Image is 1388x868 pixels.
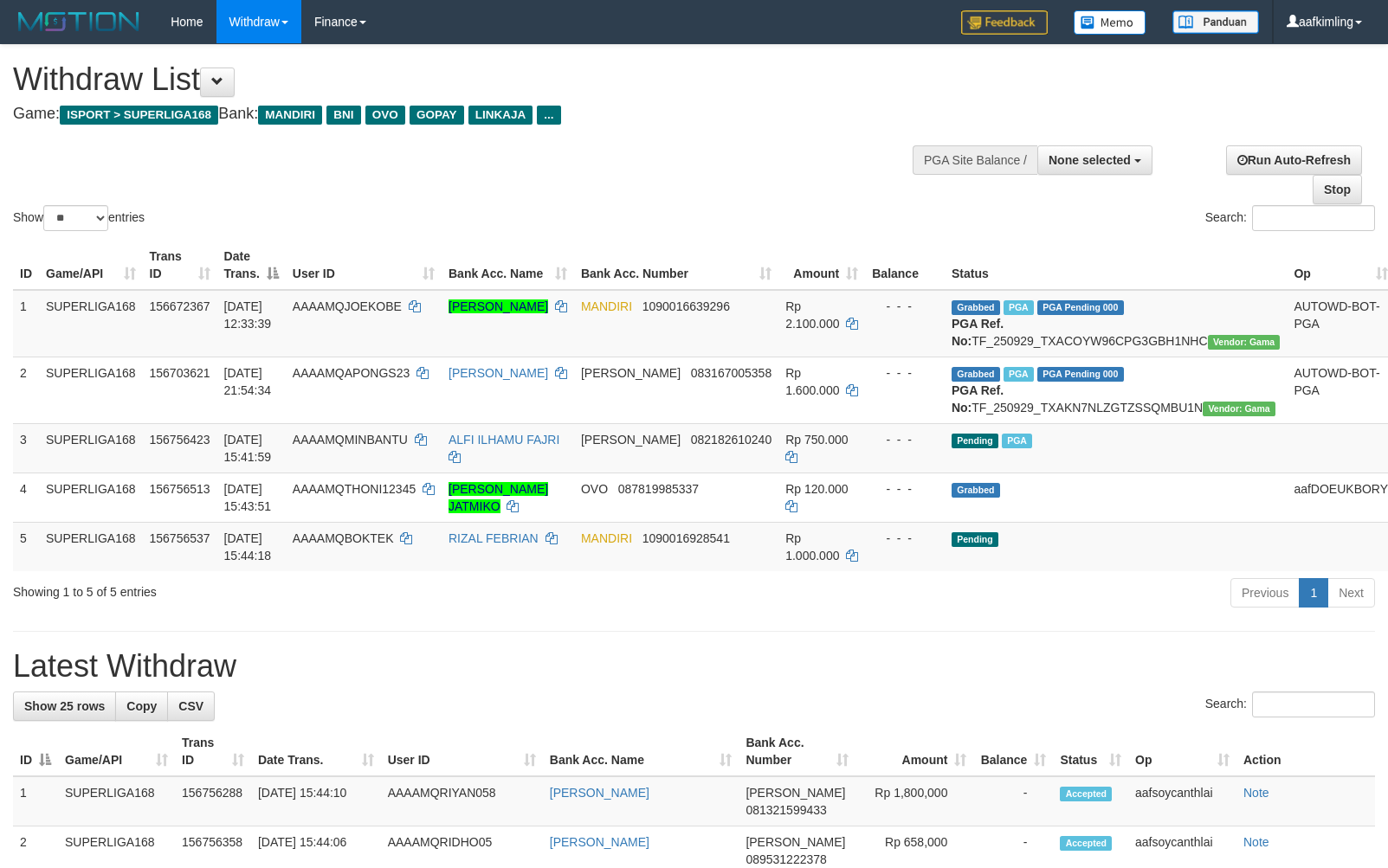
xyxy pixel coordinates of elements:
span: [PERSON_NAME] [581,366,681,380]
input: Search: [1252,691,1375,717]
td: AAAAMQRIYAN058 [381,776,543,826]
a: Next [1327,578,1375,608]
label: Show entries [13,205,145,231]
img: Button%20Memo.svg [1074,10,1146,35]
label: Search: [1205,205,1375,231]
th: Game/API: activate to sort column ascending [58,727,175,776]
select: Showentries [43,205,108,231]
h4: Game: Bank: [13,106,908,123]
td: aafsoycanthlai [1128,776,1236,826]
span: AAAAMQMINBANTU [293,433,408,447]
td: SUPERLIGA168 [39,290,143,357]
span: OVO [581,482,608,496]
img: Feedback.jpg [961,10,1048,35]
th: Status [945,241,1287,290]
span: AAAAMQJOEKOBE [293,299,402,313]
span: [PERSON_NAME] [581,433,681,447]
div: - - - [872,431,938,448]
span: Pending [952,532,998,547]
a: Run Auto-Refresh [1226,145,1362,175]
span: CSV [178,699,203,713]
a: [PERSON_NAME] [550,786,649,800]
td: SUPERLIGA168 [39,357,143,423]
td: 3 [13,423,39,473]
span: Copy 1090016928541 to clipboard [642,531,730,545]
span: Marked by aafchhiseyha [1004,367,1034,382]
td: TF_250929_TXAKN7NLZGTZSSQMBU1N [945,357,1287,423]
th: ID [13,241,39,290]
td: - [973,776,1053,826]
span: [DATE] 21:54:34 [224,366,272,397]
td: SUPERLIGA168 [39,423,143,473]
a: Note [1243,786,1269,800]
th: Amount: activate to sort column ascending [855,727,973,776]
span: [DATE] 12:33:39 [224,299,272,331]
span: PGA Pending [1037,367,1124,382]
span: [DATE] 15:43:51 [224,482,272,513]
th: Trans ID: activate to sort column ascending [143,241,217,290]
span: Rp 2.100.000 [785,299,839,331]
span: Grabbed [952,300,1000,315]
span: Copy 081321599433 to clipboard [746,803,826,817]
td: Rp 1,800,000 [855,776,973,826]
th: Op: activate to sort column ascending [1128,727,1236,776]
a: RIZAL FEBRIAN [449,531,539,545]
div: PGA Site Balance / [913,145,1037,175]
span: Vendor URL: https://trx31.1velocity.biz [1203,402,1275,416]
td: 1 [13,776,58,826]
span: MANDIRI [581,299,632,313]
a: [PERSON_NAME] JATMIKO [449,482,548,513]
th: ID: activate to sort column descending [13,727,58,776]
td: 2 [13,357,39,423]
td: TF_250929_TXACOYW96CPG3GBH1NHC [945,290,1287,357]
span: 156672367 [150,299,210,313]
span: Copy 089531222378 to clipboard [746,852,826,866]
th: Date Trans.: activate to sort column ascending [251,727,381,776]
span: OVO [365,106,405,125]
span: MANDIRI [258,106,322,125]
a: ALFI ILHAMU FAJRI [449,433,559,447]
a: Stop [1313,175,1362,204]
span: Pending [952,434,998,448]
span: Marked by aafsengchandara [1004,300,1034,315]
a: 1 [1299,578,1328,608]
span: Copy 1090016639296 to clipboard [642,299,730,313]
span: [PERSON_NAME] [746,835,845,849]
div: - - - [872,298,938,315]
span: Rp 120.000 [785,482,848,496]
a: Show 25 rows [13,691,116,721]
span: Rp 1.000.000 [785,531,839,563]
th: User ID: activate to sort column ascending [286,241,442,290]
h1: Withdraw List [13,62,908,97]
th: Game/API: activate to sort column ascending [39,241,143,290]
span: [PERSON_NAME] [746,786,845,800]
span: PGA Pending [1037,300,1124,315]
td: [DATE] 15:44:10 [251,776,381,826]
th: Date Trans.: activate to sort column descending [217,241,286,290]
span: Copy 087819985337 to clipboard [618,482,699,496]
th: Bank Acc. Name: activate to sort column ascending [543,727,739,776]
a: CSV [167,691,215,721]
label: Search: [1205,691,1375,717]
th: Balance [865,241,945,290]
span: Vendor URL: https://trx31.1velocity.biz [1208,335,1281,350]
span: LINKAJA [468,106,533,125]
a: [PERSON_NAME] [449,299,548,313]
td: 1 [13,290,39,357]
th: Status: activate to sort column ascending [1053,727,1128,776]
span: Copy 083167005358 to clipboard [691,366,771,380]
span: Copy [126,699,157,713]
th: Bank Acc. Name: activate to sort column ascending [442,241,574,290]
span: Marked by aafsoumeymey [1002,434,1032,448]
div: - - - [872,530,938,547]
span: AAAAMQTHONI12345 [293,482,416,496]
th: Trans ID: activate to sort column ascending [175,727,251,776]
span: GOPAY [410,106,464,125]
span: AAAAMQBOKTEK [293,531,394,545]
span: Rp 750.000 [785,433,848,447]
span: BNI [326,106,360,125]
span: None selected [1049,153,1131,167]
span: Copy 082182610240 to clipboard [691,433,771,447]
b: PGA Ref. No: [952,317,1004,348]
span: ISPORT > SUPERLIGA168 [60,106,218,125]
